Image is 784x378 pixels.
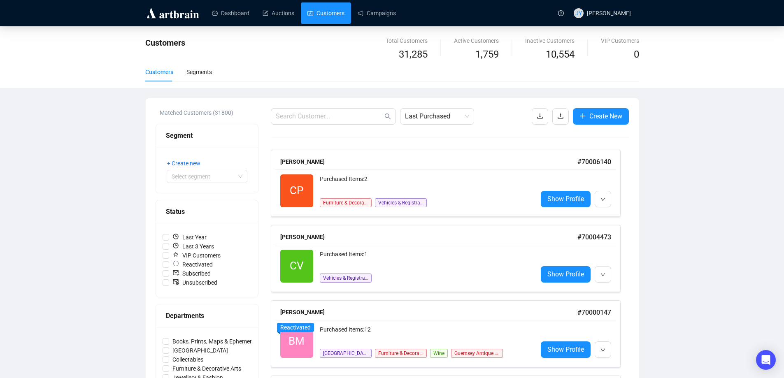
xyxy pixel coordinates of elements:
[169,260,216,269] span: Reactivated
[280,232,577,241] div: [PERSON_NAME]
[169,355,207,364] span: Collectables
[145,7,200,20] img: logo
[263,2,294,24] a: Auctions
[451,349,503,358] span: Guernsey Antique & Modern
[145,38,185,48] span: Customers
[320,174,531,191] div: Purchased Items: 2
[587,10,631,16] span: [PERSON_NAME]
[577,233,611,241] span: # 70004473
[475,47,499,63] span: 1,759
[454,36,499,45] div: Active Customers
[579,113,586,119] span: plus
[145,67,173,77] div: Customers
[541,341,591,358] a: Show Profile
[405,109,469,124] span: Last Purchased
[320,349,372,358] span: [GEOGRAPHIC_DATA]
[573,108,629,125] button: Create New
[384,113,391,120] span: search
[320,198,372,207] span: Furniture & Decorative Arts
[167,159,200,168] span: + Create new
[169,364,244,373] span: Furniture & Decorative Arts
[577,158,611,166] span: # 70006140
[601,36,639,45] div: VIP Customers
[541,266,591,283] a: Show Profile
[169,233,210,242] span: Last Year
[280,308,577,317] div: [PERSON_NAME]
[600,348,605,352] span: down
[280,324,311,331] span: Reactivated
[386,36,428,45] div: Total Customers
[375,198,427,207] span: Vehicles & Registration Numbers
[169,278,221,287] span: Unsubscribed
[537,113,543,119] span: download
[358,2,396,24] a: Campaigns
[271,300,629,367] a: [PERSON_NAME]#70000147BMReactivatedPurchased Items:12[GEOGRAPHIC_DATA]Furniture & Decorative Arts...
[575,9,582,18] span: JY
[320,250,531,266] div: Purchased Items: 1
[634,49,639,60] span: 0
[167,157,207,170] button: + Create new
[375,349,427,358] span: Furniture & Decorative Arts
[166,206,248,217] div: Status
[547,269,584,279] span: Show Profile
[169,251,224,260] span: VIP Customers
[166,130,248,141] div: Segment
[290,257,304,274] span: CV
[169,346,231,355] span: [GEOGRAPHIC_DATA]
[307,2,344,24] a: Customers
[169,242,217,251] span: Last 3 Years
[280,157,577,166] div: [PERSON_NAME]
[160,108,258,117] div: Matched Customers (31800)
[212,2,249,24] a: Dashboard
[546,47,575,63] span: 10,554
[290,182,303,199] span: CP
[525,36,575,45] div: Inactive Customers
[577,308,611,316] span: # 70000147
[288,333,305,350] span: BM
[557,113,564,119] span: upload
[320,325,531,341] div: Purchased Items: 12
[541,191,591,207] a: Show Profile
[399,47,428,63] span: 31,285
[271,150,629,217] a: [PERSON_NAME]#70006140CPPurchased Items:2Furniture & Decorative ArtsVehicles & Registration Numbe...
[547,194,584,204] span: Show Profile
[600,272,605,277] span: down
[271,225,629,292] a: [PERSON_NAME]#70004473CVPurchased Items:1Vehicles & Registration NumbersShow Profile
[589,111,622,121] span: Create New
[430,349,448,358] span: Wine
[320,274,372,283] span: Vehicles & Registration Numbers
[169,269,214,278] span: Subscribed
[600,197,605,202] span: down
[186,67,212,77] div: Segments
[169,337,258,346] span: Books, Prints, Maps & Ephemera
[276,111,383,121] input: Search Customer...
[547,344,584,355] span: Show Profile
[166,311,248,321] div: Departments
[558,10,564,16] span: question-circle
[756,350,776,370] div: Open Intercom Messenger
